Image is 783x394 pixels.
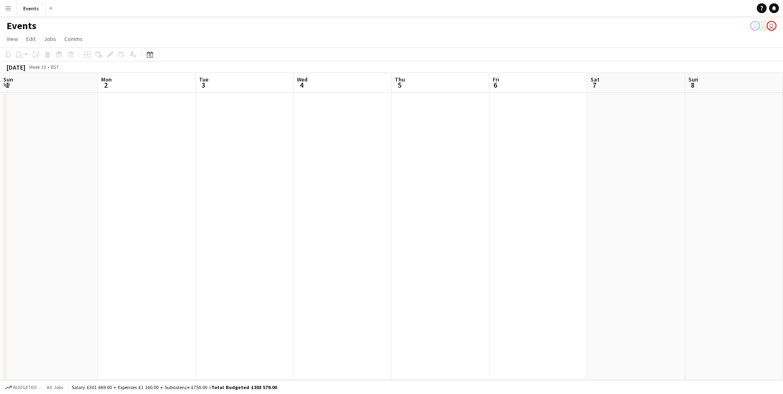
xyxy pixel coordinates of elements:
[767,21,776,31] app-user-avatar: Paul Wilmore
[750,21,760,31] app-user-avatar: Paul Wilmore
[395,76,405,83] span: Thu
[4,383,38,392] button: Budgeted
[61,34,86,44] a: Comms
[101,76,112,83] span: Mon
[51,64,59,70] div: BST
[23,34,39,44] a: Edit
[3,76,13,83] span: Sun
[211,384,277,390] span: Total Budgeted £303 579.00
[100,80,112,90] span: 2
[44,35,56,43] span: Jobs
[7,35,18,43] span: View
[27,64,48,70] span: Week 10
[64,35,83,43] span: Comms
[2,80,13,90] span: 1
[493,76,499,83] span: Fri
[198,80,208,90] span: 3
[7,63,25,71] div: [DATE]
[394,80,405,90] span: 5
[17,0,46,16] button: Events
[758,21,768,31] app-user-avatar: Paul Wilmore
[3,34,21,44] a: View
[41,34,59,44] a: Jobs
[297,76,308,83] span: Wed
[7,20,36,32] h1: Events
[26,35,36,43] span: Edit
[296,80,308,90] span: 4
[45,384,65,390] span: All jobs
[13,385,37,390] span: Budgeted
[687,80,698,90] span: 8
[591,76,600,83] span: Sat
[688,76,698,83] span: Sun
[491,80,499,90] span: 6
[72,384,277,390] div: Salary £301 669.00 + Expenses £1 160.00 + Subsistence £750.00 =
[589,80,600,90] span: 7
[199,76,208,83] span: Tue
